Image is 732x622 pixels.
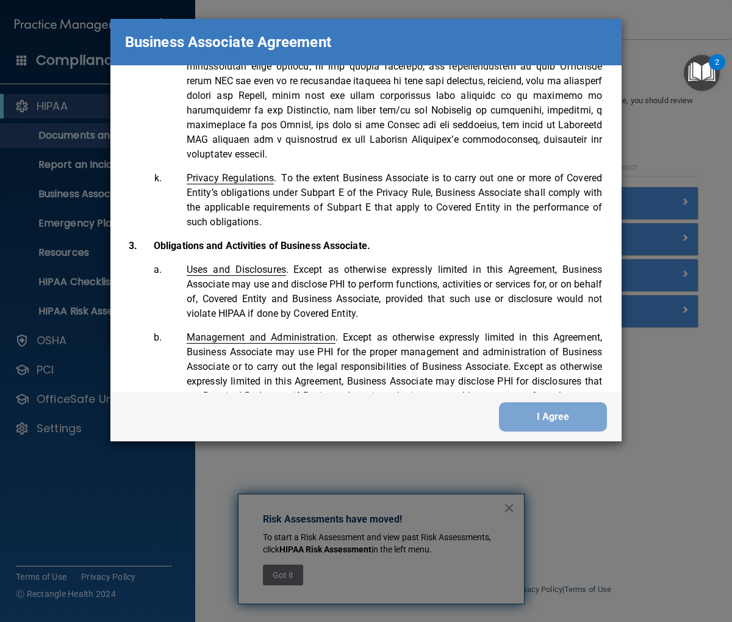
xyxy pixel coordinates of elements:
[187,172,276,184] span: .
[164,262,602,321] li: Except as otherwise expressly limited in this Agreement, Business Associate may use and disclose ...
[125,29,331,56] p: Business Associate Agreement
[187,172,274,184] span: Privacy Regulations
[164,171,602,230] li: To the extent Business Associate is to carry out one or more of Covered Entity’s obligations unde...
[164,330,602,462] li: Except as otherwise expressly limited in this Agreement, Business Associate may use PHI for the p...
[187,264,286,276] span: Uses and Disclosures
[684,55,720,91] button: Open Resource Center, 2 new notifications
[187,331,335,344] span: Management and Administration
[187,331,338,343] span: .
[715,62,719,78] div: 2
[521,535,717,584] iframe: Drift Widget Chat Controller
[154,239,602,253] p: Obligations and Activities of Business Associate.
[187,264,289,275] span: .
[499,402,607,432] button: I Agree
